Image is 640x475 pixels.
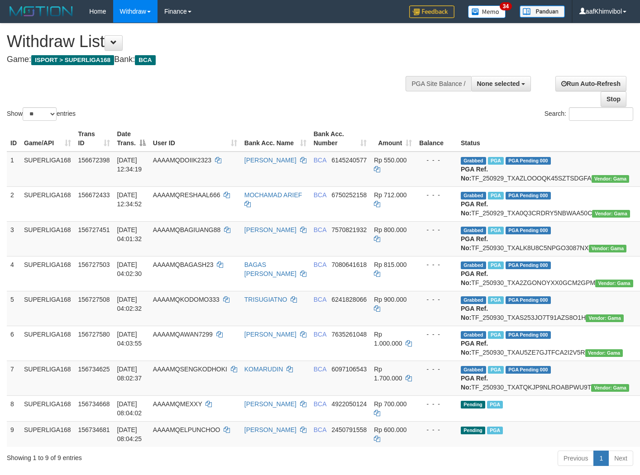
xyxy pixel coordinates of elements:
[406,76,471,91] div: PGA Site Balance /
[569,107,633,121] input: Search:
[314,191,326,199] span: BCA
[419,190,454,199] div: - - -
[244,366,283,373] a: KOMARUDIN
[244,331,296,338] a: [PERSON_NAME]
[520,5,565,18] img: panduan.png
[374,261,406,268] span: Rp 815.000
[117,426,142,442] span: [DATE] 08:04:25
[506,192,551,199] span: PGA Pending
[310,126,371,152] th: Bank Acc. Number: activate to sort column ascending
[20,361,75,395] td: SUPERLIGA168
[314,296,326,303] span: BCA
[457,186,637,221] td: TF_250929_TXA0Q3CRDRY5NBWAA50C
[488,227,504,234] span: Marked by aafchoeunmanni
[419,330,454,339] div: - - -
[461,166,488,182] b: PGA Ref. No:
[314,400,326,408] span: BCA
[461,200,488,217] b: PGA Ref. No:
[461,235,488,252] b: PGA Ref. No:
[586,314,624,322] span: Vendor URL: https://trx31.1velocity.biz
[20,291,75,326] td: SUPERLIGA168
[461,375,488,391] b: PGA Ref. No:
[331,426,367,433] span: Copy 2450791558 to clipboard
[457,361,637,395] td: TF_250930_TXATQKJP9NLROABPWU9T
[488,157,504,165] span: Marked by aafsoycanthlai
[20,221,75,256] td: SUPERLIGA168
[608,451,633,466] a: Next
[461,401,485,408] span: Pending
[468,5,506,18] img: Button%20Memo.svg
[457,326,637,361] td: TF_250930_TXAU5ZE7GJTFCA2I2V5R
[601,91,626,107] a: Stop
[153,226,220,233] span: AAAAMQBAGIUANG88
[331,366,367,373] span: Copy 6097106543 to clipboard
[461,331,486,339] span: Grabbed
[506,296,551,304] span: PGA Pending
[20,126,75,152] th: Game/API: activate to sort column ascending
[135,55,155,65] span: BCA
[593,451,609,466] a: 1
[457,152,637,187] td: TF_250929_TXAZLOOOQK45SZTSDGFA
[374,157,406,164] span: Rp 550.000
[314,226,326,233] span: BCA
[471,76,531,91] button: None selected
[153,366,227,373] span: AAAAMQSENGKODHOKI
[331,331,367,338] span: Copy 7635261048 to clipboard
[488,261,504,269] span: Marked by aafchoeunmanni
[461,340,488,356] b: PGA Ref. No:
[117,331,142,347] span: [DATE] 04:03:55
[585,349,623,357] span: Vendor URL: https://trx31.1velocity.biz
[7,361,20,395] td: 7
[244,157,296,164] a: [PERSON_NAME]
[457,256,637,291] td: TF_250930_TXA2ZGONOYXX0GCM2GPM
[506,331,551,339] span: PGA Pending
[461,427,485,434] span: Pending
[331,191,367,199] span: Copy 6750252158 to clipboard
[457,221,637,256] td: TF_250930_TXALK8U8C5NPGO3087NX
[78,261,110,268] span: 156727503
[117,191,142,208] span: [DATE] 12:34:52
[506,366,551,374] span: PGA Pending
[461,157,486,165] span: Grabbed
[419,425,454,434] div: - - -
[78,400,110,408] span: 156734668
[23,107,57,121] select: Showentries
[114,126,149,152] th: Date Trans.: activate to sort column descending
[592,175,630,183] span: Vendor URL: https://trx31.1velocity.biz
[314,261,326,268] span: BCA
[374,226,406,233] span: Rp 800.000
[500,2,512,10] span: 34
[461,296,486,304] span: Grabbed
[117,261,142,277] span: [DATE] 04:02:30
[153,400,202,408] span: AAAAMQMEXXY
[153,296,220,303] span: AAAAMQKODOMO333
[461,261,486,269] span: Grabbed
[117,157,142,173] span: [DATE] 12:34:19
[419,295,454,304] div: - - -
[7,55,418,64] h4: Game: Bank:
[241,126,310,152] th: Bank Acc. Name: activate to sort column ascending
[488,366,504,374] span: Marked by aafchoeunmanni
[409,5,454,18] img: Feedback.jpg
[374,366,402,382] span: Rp 1.700.000
[78,226,110,233] span: 156727451
[20,326,75,361] td: SUPERLIGA168
[20,421,75,447] td: SUPERLIGA168
[7,33,418,51] h1: Withdraw List
[506,227,551,234] span: PGA Pending
[7,450,260,462] div: Showing 1 to 9 of 9 entries
[555,76,626,91] a: Run Auto-Refresh
[488,192,504,199] span: Marked by aafsoycanthlai
[487,401,503,408] span: Marked by aafchoeunmanni
[31,55,114,65] span: ISPORT > SUPERLIGA168
[506,261,551,269] span: PGA Pending
[461,192,486,199] span: Grabbed
[117,400,142,417] span: [DATE] 08:04:02
[477,80,520,87] span: None selected
[331,296,367,303] span: Copy 6241828066 to clipboard
[331,226,367,233] span: Copy 7570821932 to clipboard
[7,256,20,291] td: 4
[419,225,454,234] div: - - -
[78,366,110,373] span: 156734625
[419,399,454,408] div: - - -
